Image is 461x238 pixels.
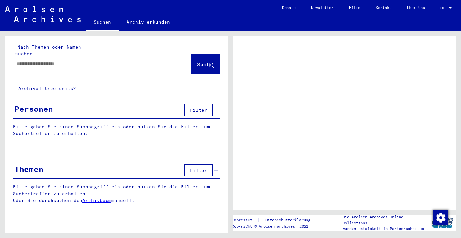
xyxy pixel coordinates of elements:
[197,61,213,68] span: Suche
[190,167,207,173] span: Filter
[14,163,43,175] div: Themen
[190,107,207,113] span: Filter
[13,184,220,204] p: Bitte geben Sie einen Suchbegriff ein oder nutzen Sie die Filter, um Suchertreffer zu erhalten. O...
[232,217,318,224] div: |
[232,224,318,229] p: Copyright © Arolsen Archives, 2021
[260,217,318,224] a: Datenschutzerklärung
[13,123,220,137] p: Bitte geben Sie einen Suchbegriff ein oder nutzen Sie die Filter, um Suchertreffer zu erhalten.
[192,54,220,74] button: Suche
[184,164,213,176] button: Filter
[15,44,81,57] mat-label: Nach Themen oder Namen suchen
[430,215,455,231] img: yv_logo.png
[119,14,178,30] a: Archiv erkunden
[343,214,428,226] p: Die Arolsen Archives Online-Collections
[184,104,213,116] button: Filter
[86,14,119,31] a: Suchen
[14,103,53,115] div: Personen
[13,82,81,94] button: Archival tree units
[82,197,111,203] a: Archivbaum
[433,210,448,225] img: Zustimmung ändern
[232,217,257,224] a: Impressum
[5,6,81,22] img: Arolsen_neg.svg
[343,226,428,232] p: wurden entwickelt in Partnerschaft mit
[440,6,447,10] span: DE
